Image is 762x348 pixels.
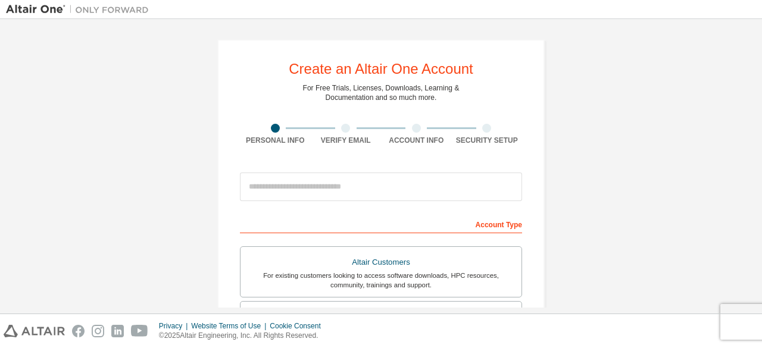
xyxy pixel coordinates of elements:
div: Account Type [240,214,522,233]
img: linkedin.svg [111,325,124,337]
div: Security Setup [452,136,523,145]
img: Altair One [6,4,155,15]
div: Website Terms of Use [191,321,270,331]
p: © 2025 Altair Engineering, Inc. All Rights Reserved. [159,331,328,341]
div: Privacy [159,321,191,331]
img: facebook.svg [72,325,85,337]
img: youtube.svg [131,325,148,337]
div: Create an Altair One Account [289,62,473,76]
div: Altair Customers [248,254,514,271]
div: Personal Info [240,136,311,145]
div: For existing customers looking to access software downloads, HPC resources, community, trainings ... [248,271,514,290]
img: instagram.svg [92,325,104,337]
img: altair_logo.svg [4,325,65,337]
div: Verify Email [311,136,382,145]
div: Cookie Consent [270,321,327,331]
div: Account Info [381,136,452,145]
div: For Free Trials, Licenses, Downloads, Learning & Documentation and so much more. [303,83,460,102]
